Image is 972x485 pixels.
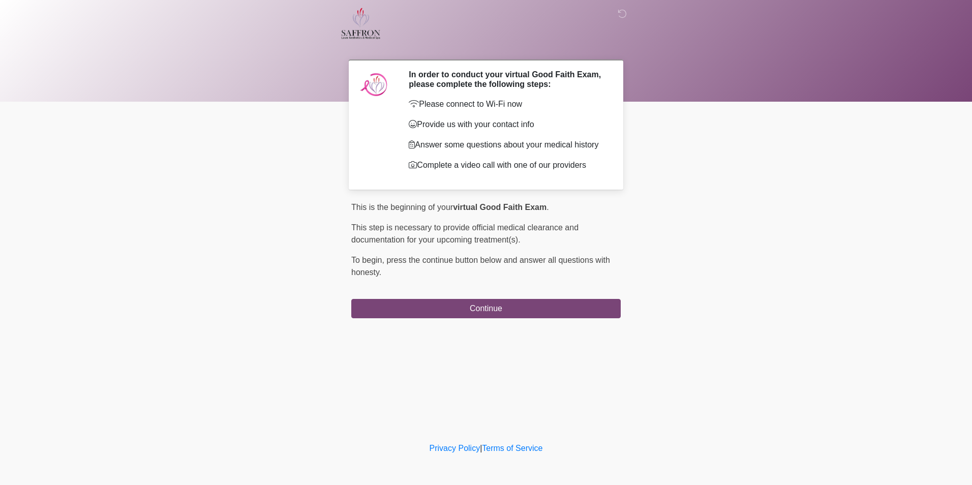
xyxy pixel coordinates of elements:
span: . [546,203,549,211]
p: Provide us with your contact info [409,118,605,131]
img: Saffron Laser Aesthetics and Medical Spa Logo [341,8,381,39]
strong: virtual Good Faith Exam [453,203,546,211]
a: Privacy Policy [430,444,480,452]
button: Continue [351,299,621,318]
span: This step is necessary to provide official medical clearance and documentation for your upcoming ... [351,223,579,244]
img: Agent Avatar [359,70,389,100]
span: press the continue button below and answer all questions with honesty. [351,256,610,277]
p: Answer some questions about your medical history [409,139,605,151]
h2: In order to conduct your virtual Good Faith Exam, please complete the following steps: [409,70,605,89]
span: This is the beginning of your [351,203,453,211]
p: Complete a video call with one of our providers [409,159,605,171]
a: | [480,444,482,452]
span: To begin, [351,256,386,264]
a: Terms of Service [482,444,542,452]
p: Please connect to Wi-Fi now [409,98,605,110]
